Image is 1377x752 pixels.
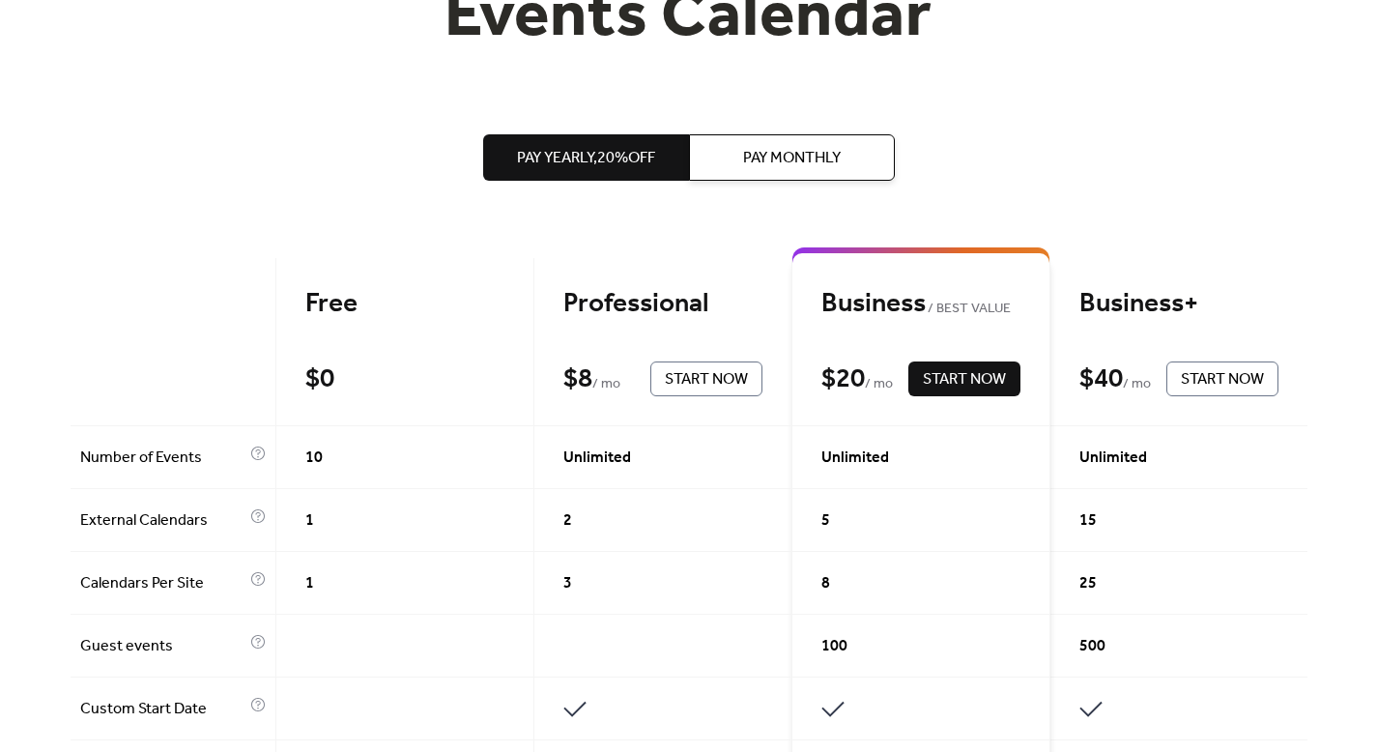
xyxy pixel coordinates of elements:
span: Unlimited [563,447,631,470]
div: $ 0 [305,362,334,396]
span: Calendars Per Site [80,572,245,595]
span: / mo [1123,373,1151,396]
button: Start Now [1166,362,1278,396]
span: BEST VALUE [926,298,1012,321]
span: 500 [1079,635,1105,658]
span: 25 [1079,572,1097,595]
span: Pay Yearly, 20% off [517,147,655,170]
span: Start Now [923,368,1006,391]
div: Business+ [1079,287,1278,321]
span: 5 [821,509,830,533]
span: 3 [563,572,572,595]
span: Unlimited [821,447,889,470]
span: Guest events [80,635,245,658]
div: $ 20 [821,362,865,396]
span: 8 [821,572,830,595]
span: Start Now [1181,368,1264,391]
span: 10 [305,447,323,470]
div: $ 8 [563,362,592,396]
span: 1 [305,572,314,595]
div: Professional [563,287,762,321]
button: Pay Monthly [689,134,895,181]
div: Business [821,287,1020,321]
span: Unlimited [1079,447,1147,470]
span: / mo [592,373,620,396]
span: 15 [1079,509,1097,533]
span: Start Now [665,368,748,391]
button: Start Now [650,362,762,396]
div: $ 40 [1079,362,1123,396]
span: Pay Monthly [743,147,841,170]
button: Pay Yearly,20%off [483,134,689,181]
span: 1 [305,509,314,533]
div: Free [305,287,504,321]
span: 100 [821,635,847,658]
span: Custom Start Date [80,698,245,721]
button: Start Now [908,362,1020,396]
span: External Calendars [80,509,245,533]
span: / mo [865,373,893,396]
span: Number of Events [80,447,245,470]
span: 2 [563,509,572,533]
